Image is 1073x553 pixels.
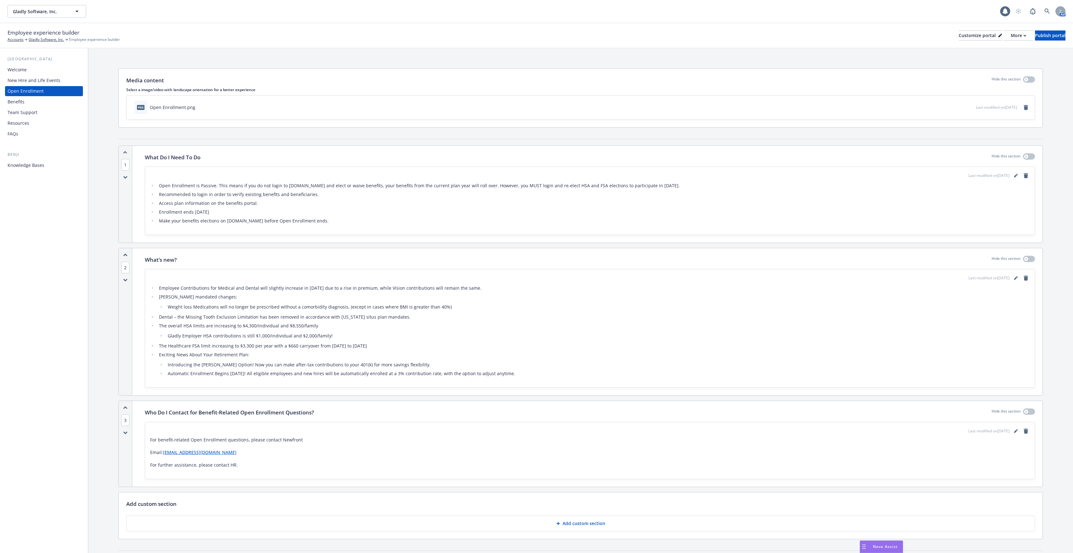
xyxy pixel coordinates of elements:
[166,370,1030,377] li: Automatic Enrollment Begins [DATE]! All eligible employees and new hires will be automatically en...
[166,361,1030,369] li: Introducing the [PERSON_NAME] Option! Now you can make after-tax contributions to your 401(k) for...
[8,129,18,139] div: FAQs
[958,104,963,111] button: download file
[150,436,1030,444] p: For benefit-related Open Enrollment questions, please contact Newfront
[150,449,1030,456] p: Email:
[166,303,1030,311] li: Weight loss Medications will no longer be prescribed without a comorbidity diagnosis, (except in ...
[121,417,129,424] button: 3
[157,322,1030,340] li: The overall HSA limits are increasing to $4,300/individual and $8,550/family
[992,256,1021,264] p: Hide this section
[8,86,44,96] div: Open Enrollment
[992,408,1021,417] p: Hide this section
[5,75,83,85] a: New Hire and Life Events
[157,208,1030,216] li: Enrollment ends [DATE]
[5,151,83,158] div: Benji
[8,118,29,128] div: Resources
[1041,5,1054,18] a: Search
[5,129,83,139] a: FAQs
[1012,172,1020,179] a: editPencil
[8,37,24,42] a: Accounts
[8,160,44,170] div: Knowledge Bases
[137,105,144,110] span: png
[976,105,1017,110] span: Last modified on [DATE]
[1035,31,1065,40] div: Publish portal
[968,275,1010,281] span: Last modified on [DATE]
[121,414,129,426] span: 3
[121,162,129,168] button: 1
[5,56,83,62] div: [GEOGRAPHIC_DATA]
[121,159,129,171] span: 1
[69,37,120,42] span: Employee experience builder
[1022,427,1030,435] a: remove
[163,449,237,455] a: [EMAIL_ADDRESS][DOMAIN_NAME]
[992,153,1021,162] p: Hide this section
[121,262,129,273] span: 2
[1012,427,1020,435] a: editPencil
[157,351,1030,377] li: Exciting News About Your Retirement Plan:
[1022,274,1030,282] a: remove
[5,86,83,96] a: Open Enrollment
[157,217,1030,225] li: Make your benefits elections on [DOMAIN_NAME] before Open Enrollment ends.
[968,104,973,111] button: preview file
[959,31,1002,40] div: Customize portal
[166,332,1030,340] li: Gladly Employer HSA contributions is still $1,000/individual and $2,000/family!
[157,284,1030,292] li: Employee Contributions for Medical and Dental will slightly increase in [DATE] due to a rise in p...
[1035,30,1065,41] button: Publish portal
[5,118,83,128] a: Resources
[5,65,83,75] a: Welcome
[126,87,1035,92] p: Select a image/video with landscape orientation for a better experience
[1003,30,1034,41] button: More
[29,37,64,42] a: Gladly Software, Inc.
[150,104,195,111] div: Open Enrollment.png
[157,182,1030,189] li: Open Enrollment is Passive. This means if you do not login to [DOMAIN_NAME] and elect or waive be...
[563,520,605,527] p: Add custom section
[1012,5,1025,18] a: Start snowing
[5,107,83,118] a: Team Support
[8,75,60,85] div: New Hire and Life Events
[121,264,129,271] button: 2
[126,516,1035,531] button: Add custom section
[1022,172,1030,179] a: remove
[8,65,27,75] div: Welcome
[860,541,868,553] div: Drag to move
[959,30,1002,41] button: Customize portal
[860,540,903,553] button: Nova Assist
[8,29,79,37] span: Employee experience builder
[157,200,1030,207] li: Access plan information on the benefits portal.
[8,5,86,18] button: Gladly Software, Inc.
[1011,31,1026,40] div: More
[1027,5,1039,18] a: Report a Bug
[145,153,200,162] p: What Do I Need To Do
[126,500,177,508] p: Add custom section
[1022,104,1030,111] a: remove
[150,461,1030,469] p: For further assistance, please contact HR.
[873,544,898,549] span: Nova Assist
[157,313,1030,321] li: Dental – the Missing Tooth Exclusion Limitation has been removed in accordance with [US_STATE] si...
[157,293,1030,311] li: [PERSON_NAME] mandated changes:
[126,76,164,85] p: Media content
[5,97,83,107] a: Benefits
[5,160,83,170] a: Knowledge Bases
[157,342,1030,350] li: The Healthcare FSA limit increasing to $3,300 per year with a $660 carryover from [DATE] to [DATE]
[157,191,1030,198] li: Recommended to login in order to verify existing benefits and beneficiaries.
[13,8,67,15] span: Gladly Software, Inc.
[1012,274,1020,282] a: editPencil
[8,107,37,118] div: Team Support
[992,76,1021,85] p: Hide this section
[145,256,177,264] p: What’s new?
[968,428,1010,434] span: Last modified on [DATE]
[8,97,25,107] div: Benefits
[968,173,1010,178] span: Last modified on [DATE]
[145,408,314,417] p: Who Do I Contact for Benefit-Related Open Enrollment Questions?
